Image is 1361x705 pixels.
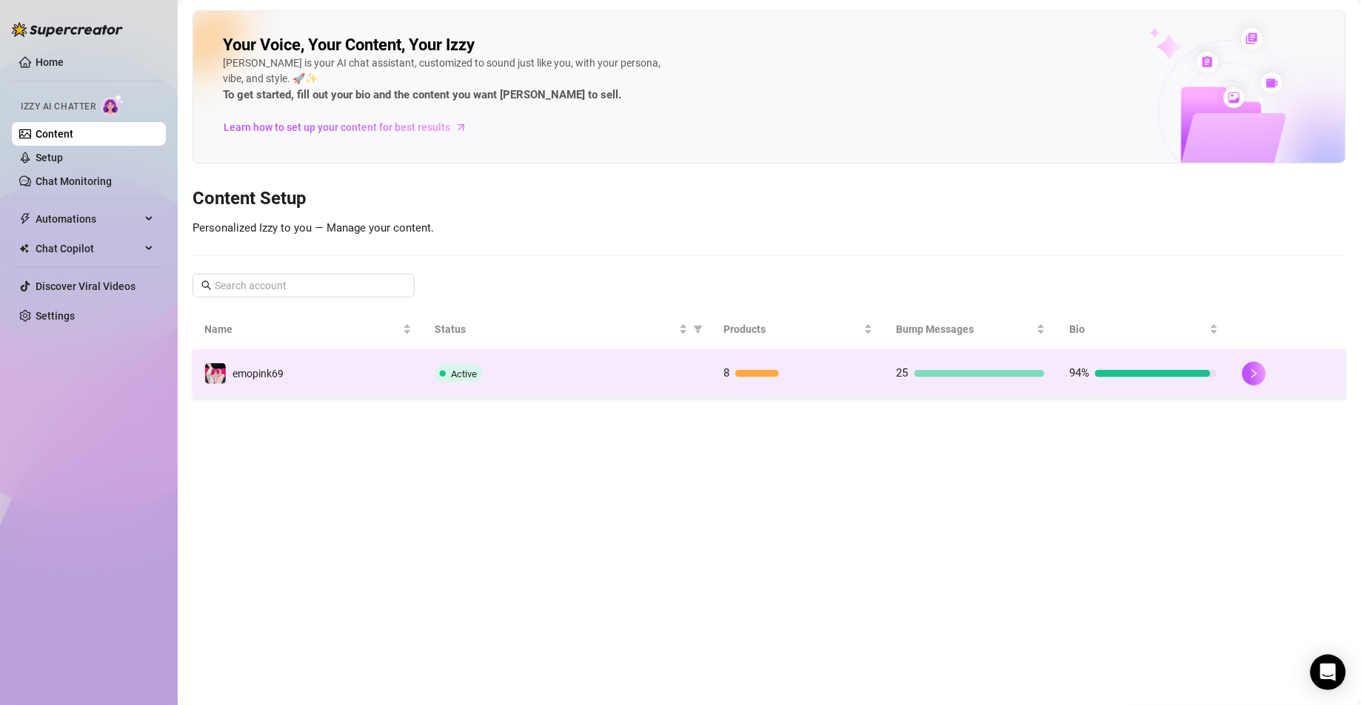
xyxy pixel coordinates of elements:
[204,321,400,337] span: Name
[223,55,667,104] div: [PERSON_NAME] is your AI chat assistant, customized to sound just like you, with your persona, vi...
[1069,321,1207,337] span: Bio
[897,366,909,380] span: 25
[223,115,478,139] a: Learn how to set up your content for best results
[224,119,450,135] span: Learn how to set up your content for best results
[36,175,112,187] a: Chat Monitoring
[36,310,75,322] a: Settings
[193,187,1346,211] h3: Content Setup
[223,88,621,101] strong: To get started, fill out your bio and the content you want [PERSON_NAME] to sell.
[205,363,226,384] img: emopink69
[12,22,123,37] img: logo-BBDzfeDw.svg
[36,280,136,292] a: Discover Viral Videos
[691,318,706,340] span: filter
[1069,366,1089,380] span: 94%
[1311,655,1346,690] div: Open Intercom Messenger
[712,309,885,350] th: Products
[36,128,73,140] a: Content
[1243,362,1266,385] button: right
[723,366,729,380] span: 8
[36,237,141,260] span: Chat Copilot
[723,321,861,337] span: Products
[36,56,64,68] a: Home
[193,309,424,350] th: Name
[694,325,703,334] span: filter
[19,243,29,254] img: Chat Copilot
[897,321,1034,337] span: Bump Messages
[885,309,1058,350] th: Bump Messages
[233,368,284,380] span: emopink69
[454,120,469,135] span: arrow-right
[215,277,394,294] input: Search account
[36,152,63,163] a: Setup
[223,35,475,55] h2: Your Voice, Your Content, Your Izzy
[452,368,478,380] span: Active
[1057,309,1231,350] th: Bio
[19,213,31,225] span: thunderbolt
[1116,12,1345,163] img: ai-chatter-content-library-cLFOSyPT.png
[21,100,96,114] span: Izzy AI Chatter
[435,321,677,337] span: Status
[424,309,712,350] th: Status
[101,94,124,115] img: AI Chatter
[193,221,434,235] span: Personalized Izzy to you — Manage your content.
[201,280,212,291] span: search
[1249,368,1260,379] span: right
[36,207,141,231] span: Automations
